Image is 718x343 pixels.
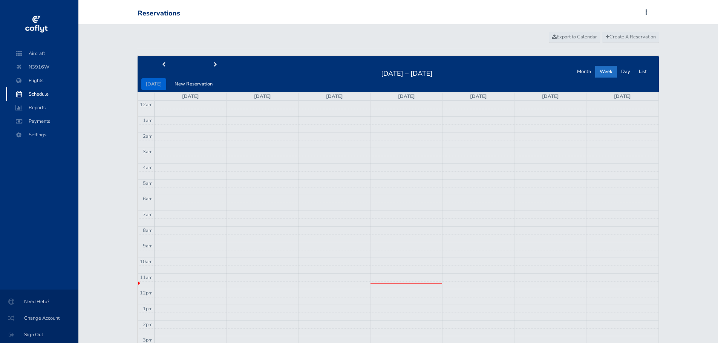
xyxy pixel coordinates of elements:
span: 12pm [140,290,153,296]
span: 1pm [143,305,153,312]
span: 4am [143,164,153,171]
span: 11am [140,274,153,281]
span: 3am [143,148,153,155]
a: [DATE] [182,93,199,100]
span: Sign Out [9,328,69,341]
span: Reports [14,101,71,114]
span: 6am [143,195,153,202]
h2: [DATE] – [DATE] [377,67,437,78]
button: next [190,59,242,71]
a: [DATE] [614,93,631,100]
a: Create A Reservation [602,32,659,43]
span: Payments [14,114,71,128]
span: 9am [143,242,153,249]
span: N3916W [14,60,71,74]
a: [DATE] [254,93,271,100]
span: Flights [14,74,71,87]
span: 12am [140,101,153,108]
a: [DATE] [326,93,343,100]
span: 8am [143,227,153,234]
span: Export to Calendar [552,34,597,40]
span: 7am [143,211,153,218]
button: New Reservation [170,78,217,90]
span: 2pm [143,321,153,328]
div: Reservations [138,9,180,18]
img: coflyt logo [24,13,49,36]
button: [DATE] [141,78,166,90]
span: Aircraft [14,47,71,60]
button: prev [138,59,190,71]
span: 5am [143,180,153,187]
button: Day [617,66,635,78]
span: Create A Reservation [606,34,656,40]
button: Month [573,66,596,78]
a: [DATE] [470,93,487,100]
a: [DATE] [398,93,415,100]
span: 10am [140,258,153,265]
span: 1am [143,117,153,124]
span: Settings [14,128,71,142]
a: Export to Calendar [549,32,600,43]
span: 2am [143,133,153,140]
span: Schedule [14,87,71,101]
button: Week [595,66,617,78]
a: [DATE] [542,93,559,100]
span: Change Account [9,311,69,325]
span: Need Help? [9,295,69,308]
button: List [634,66,651,78]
